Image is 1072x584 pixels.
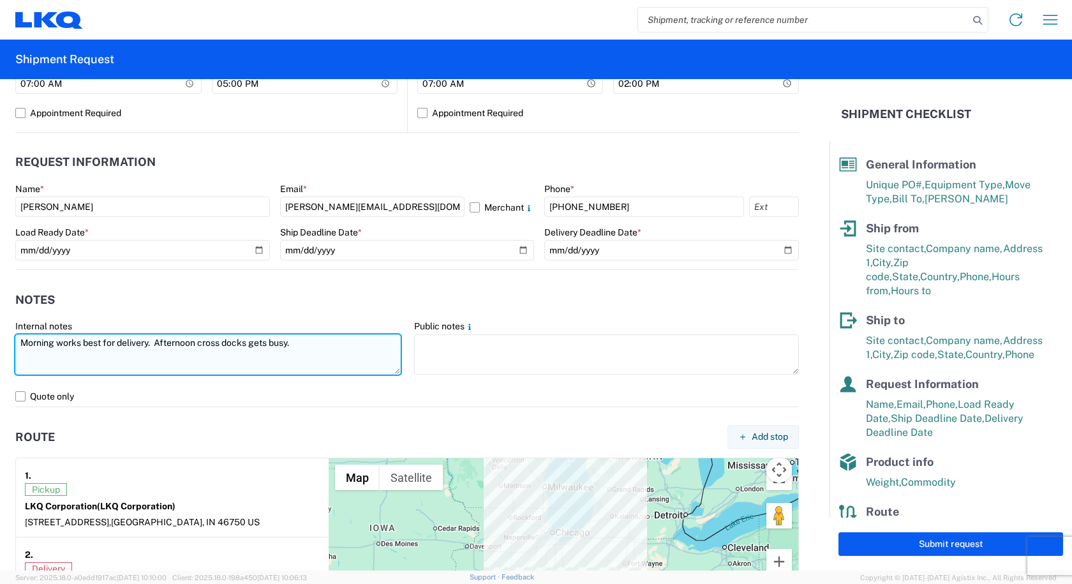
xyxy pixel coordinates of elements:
span: Ship Deadline Date, [891,412,985,424]
span: Request Information [866,377,979,391]
span: City, [872,348,893,361]
span: Email, [897,398,926,410]
h2: Request Information [15,156,156,168]
span: [PERSON_NAME] [925,193,1008,205]
strong: LKQ Corporation [25,501,175,511]
span: Commodity [901,476,956,488]
span: State, [937,348,965,361]
label: Internal notes [15,320,72,332]
label: Name [15,183,44,195]
button: Drag Pegman onto the map to open Street View [766,503,792,528]
label: Quote only [15,386,799,407]
span: Phone, [926,398,958,410]
h2: Route [15,431,55,444]
span: Ship from [866,221,919,235]
label: Appointment Required [15,103,398,123]
span: Route [866,505,899,518]
button: Show street map [335,465,380,490]
span: Weight, [866,476,901,488]
span: Pickup [25,483,67,496]
span: Company name, [926,334,1003,347]
label: Phone [544,183,574,195]
button: Map camera controls [766,457,792,483]
span: [GEOGRAPHIC_DATA], IN 46750 US [111,517,260,527]
label: Email [280,183,307,195]
span: Ship to [866,313,905,327]
span: [DATE] 10:10:00 [117,574,167,581]
a: Support [470,573,502,581]
a: Feedback [502,573,534,581]
h2: Shipment Checklist [841,107,971,122]
h2: Shipment Request [15,52,114,67]
span: Equipment Type, [925,179,1005,191]
span: General Information [866,158,976,171]
span: Phone [1005,348,1034,361]
button: Submit request [838,532,1063,556]
button: Zoom in [766,549,792,574]
span: Bill To, [892,193,925,205]
button: Add stop [727,425,799,449]
span: Phone, [960,271,992,283]
span: Name, [866,398,897,410]
label: Merchant [470,197,534,217]
h2: Notes [15,294,55,306]
span: Product info [866,455,934,468]
label: Ship Deadline Date [280,227,362,238]
strong: 2. [25,546,33,562]
span: Copyright © [DATE]-[DATE] Agistix Inc., All Rights Reserved [860,572,1057,583]
span: [DATE] 10:06:13 [257,574,307,581]
span: Unique PO#, [866,179,925,191]
span: Site contact, [866,334,926,347]
span: Client: 2025.18.0-198a450 [172,574,307,581]
input: Ext [749,197,799,217]
span: Zip code, [893,348,937,361]
span: City, [872,257,893,269]
span: (LKQ Corporation) [97,501,175,511]
span: Server: 2025.18.0-a0edd1917ac [15,574,167,581]
span: Company name, [926,243,1003,255]
label: Delivery Deadline Date [544,227,641,238]
span: Delivery [25,562,72,575]
label: Appointment Required [417,103,799,123]
strong: 1. [25,467,31,483]
span: Hours to [891,285,931,297]
span: Country, [920,271,960,283]
span: Country, [965,348,1005,361]
span: State, [892,271,920,283]
span: [STREET_ADDRESS], [25,517,111,527]
input: Shipment, tracking or reference number [638,8,969,32]
label: Load Ready Date [15,227,89,238]
span: Add stop [752,431,788,443]
span: Site contact, [866,243,926,255]
label: Public notes [414,320,475,332]
button: Show satellite imagery [380,465,443,490]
